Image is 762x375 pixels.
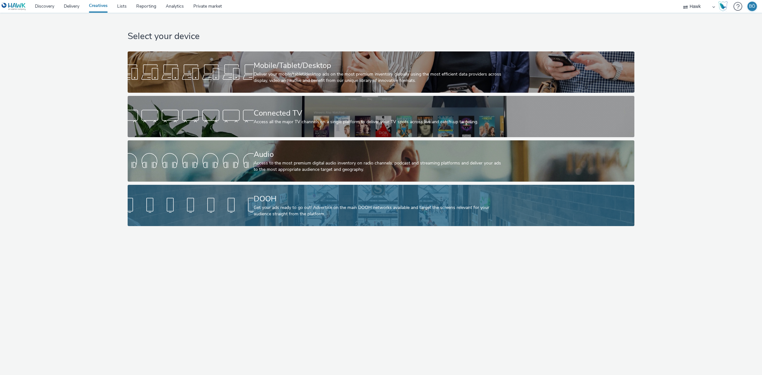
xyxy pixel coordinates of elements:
[254,193,506,204] div: DOOH
[128,51,634,93] a: Mobile/Tablet/DesktopDeliver your mobile/tablet/desktop ads on the most premium inventory globall...
[718,1,730,11] a: Hawk Academy
[254,149,506,160] div: Audio
[254,204,506,218] div: Get your ads ready to go out! Advertise on the main DOOH networks available and target the screen...
[254,119,506,125] div: Access all the major TV channels on a single platform to deliver your TV spots across live and ca...
[254,71,506,84] div: Deliver your mobile/tablet/desktop ads on the most premium inventory globally using the most effi...
[128,185,634,226] a: DOOHGet your ads ready to go out! Advertise on the main DOOH networks available and target the sc...
[2,3,26,10] img: undefined Logo
[128,30,634,43] h1: Select your device
[254,108,506,119] div: Connected TV
[718,1,728,11] img: Hawk Academy
[254,160,506,173] div: Access to the most premium digital audio inventory on radio channels, podcast and streaming platf...
[128,140,634,182] a: AudioAccess to the most premium digital audio inventory on radio channels, podcast and streaming ...
[749,2,755,11] div: BÖ
[254,60,506,71] div: Mobile/Tablet/Desktop
[128,96,634,137] a: Connected TVAccess all the major TV channels on a single platform to deliver your TV spots across...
